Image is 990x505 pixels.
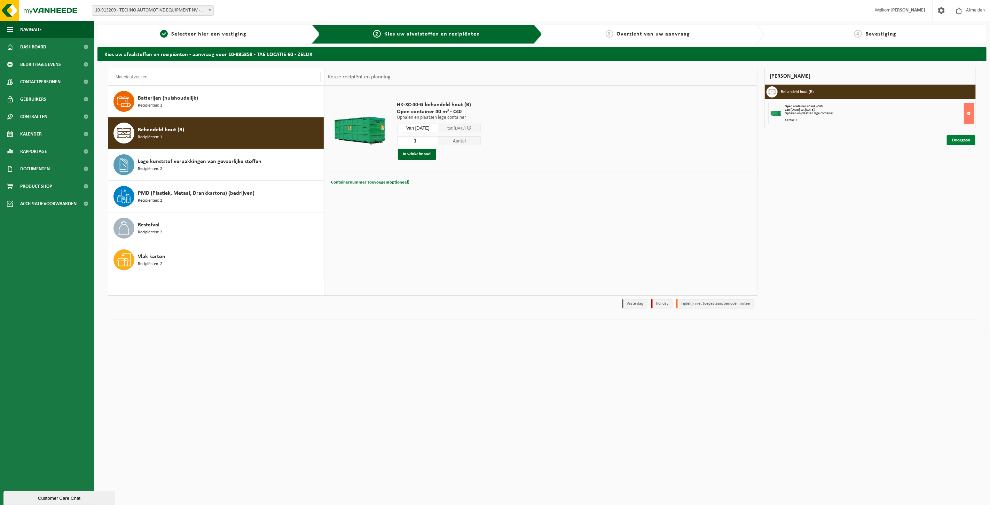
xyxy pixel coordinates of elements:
span: HK-XC-40-G behandeld hout (B) [397,101,481,108]
iframe: chat widget [3,490,116,505]
span: Containernummer toevoegen(optioneel) [331,180,409,185]
span: Contactpersonen [20,73,61,91]
span: Rapportage [20,143,47,160]
span: Recipiënten: 1 [138,134,162,141]
button: In winkelmand [398,149,436,160]
li: Vaste dag [622,299,647,309]
button: Behandeld hout (B) Recipiënten: 1 [108,117,324,149]
button: PMD (Plastiek, Metaal, Drankkartons) (bedrijven) Recipiënten: 2 [108,181,324,212]
span: Kies uw afvalstoffen en recipiënten [384,31,480,37]
h3: Behandeld hout (B) [781,86,814,98]
span: Product Shop [20,178,52,195]
span: Navigatie [20,21,42,38]
span: tot [DATE] [448,126,466,131]
input: Materiaal zoeken [112,72,321,82]
input: Selecteer datum [397,124,439,132]
span: Recipiënten: 2 [138,197,162,204]
span: 2 [373,30,381,38]
button: Batterijen (huishoudelijk) Recipiënten: 1 [108,86,324,117]
span: Acceptatievoorwaarden [20,195,77,212]
li: Tijdelijk niet toegestaan/période limitée [676,299,754,309]
span: PMD (Plastiek, Metaal, Drankkartons) (bedrijven) [138,189,254,197]
span: Batterijen (huishoudelijk) [138,94,198,102]
span: Lege kunststof verpakkingen van gevaarlijke stoffen [138,157,261,166]
div: Keuze recipiënt en planning [324,68,394,86]
div: Aantal: 1 [785,119,974,122]
span: Recipiënten: 2 [138,229,162,236]
span: 4 [854,30,862,38]
span: Behandeld hout (B) [138,126,184,134]
span: 10-913209 - TECHNO AUTOMOTIVE EQUIPMENT NV - ZELLIK [92,6,213,15]
a: 1Selecteer hier een vestiging [101,30,306,38]
div: Ophalen en plaatsen lege container [785,112,974,115]
span: Aantal [439,136,481,145]
span: Recipiënten: 2 [138,166,162,172]
button: Containernummer toevoegen(optioneel) [330,178,410,187]
p: Ophalen en plaatsen lege container [397,115,481,120]
span: Bevestiging [865,31,896,37]
a: Doorgaan [947,135,975,145]
span: 3 [606,30,613,38]
span: Recipiënten: 1 [138,102,162,109]
button: Lege kunststof verpakkingen van gevaarlijke stoffen Recipiënten: 2 [108,149,324,181]
span: Gebruikers [20,91,46,108]
span: Dashboard [20,38,46,56]
span: 10-913209 - TECHNO AUTOMOTIVE EQUIPMENT NV - ZELLIK [92,5,214,16]
strong: Van [DATE] tot [DATE] [785,108,815,112]
button: Restafval Recipiënten: 2 [108,212,324,244]
div: [PERSON_NAME] [764,68,976,85]
button: Vlak karton Recipiënten: 2 [108,244,324,275]
span: Recipiënten: 2 [138,261,162,267]
strong: [PERSON_NAME] [890,8,925,13]
span: Overzicht van uw aanvraag [617,31,690,37]
span: Vlak karton [138,252,165,261]
span: Selecteer hier een vestiging [171,31,246,37]
h2: Kies uw afvalstoffen en recipiënten - aanvraag voor 10-885358 - TAE LOCATIE 60 - ZELLIK [97,47,987,61]
span: Documenten [20,160,50,178]
li: Holiday [651,299,673,309]
span: Open container 40 m³ - C40 [397,108,481,115]
span: Bedrijfsgegevens [20,56,61,73]
span: Restafval [138,221,159,229]
span: Contracten [20,108,47,125]
span: Kalender [20,125,42,143]
span: 1 [160,30,168,38]
span: Open container 40 m³ - C40 [785,104,823,108]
